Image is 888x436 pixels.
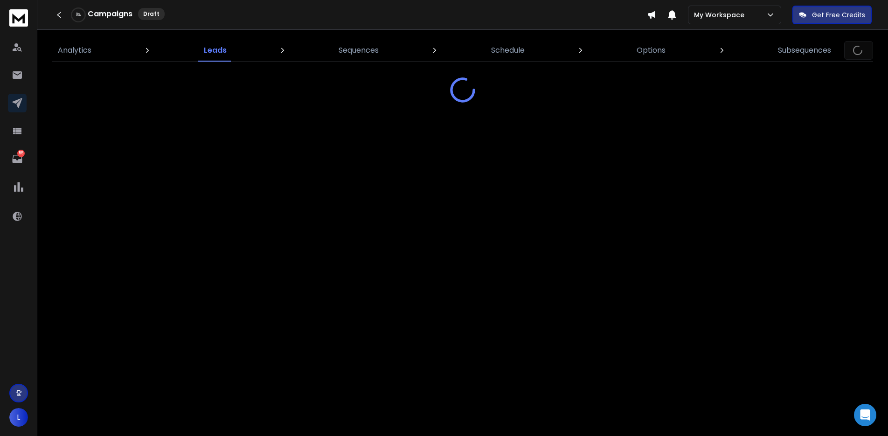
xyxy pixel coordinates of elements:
[637,45,666,56] p: Options
[792,6,872,24] button: Get Free Credits
[854,404,876,426] div: Open Intercom Messenger
[778,45,831,56] p: Subsequences
[198,39,232,62] a: Leads
[204,45,227,56] p: Leads
[138,8,165,20] div: Draft
[76,12,81,18] p: 0 %
[694,10,748,20] p: My Workspace
[772,39,837,62] a: Subsequences
[9,9,28,27] img: logo
[8,150,27,168] a: 55
[339,45,379,56] p: Sequences
[9,408,28,427] button: L
[17,150,25,157] p: 55
[58,45,91,56] p: Analytics
[812,10,865,20] p: Get Free Credits
[52,39,97,62] a: Analytics
[88,8,132,20] h1: Campaigns
[486,39,530,62] a: Schedule
[631,39,671,62] a: Options
[333,39,384,62] a: Sequences
[491,45,525,56] p: Schedule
